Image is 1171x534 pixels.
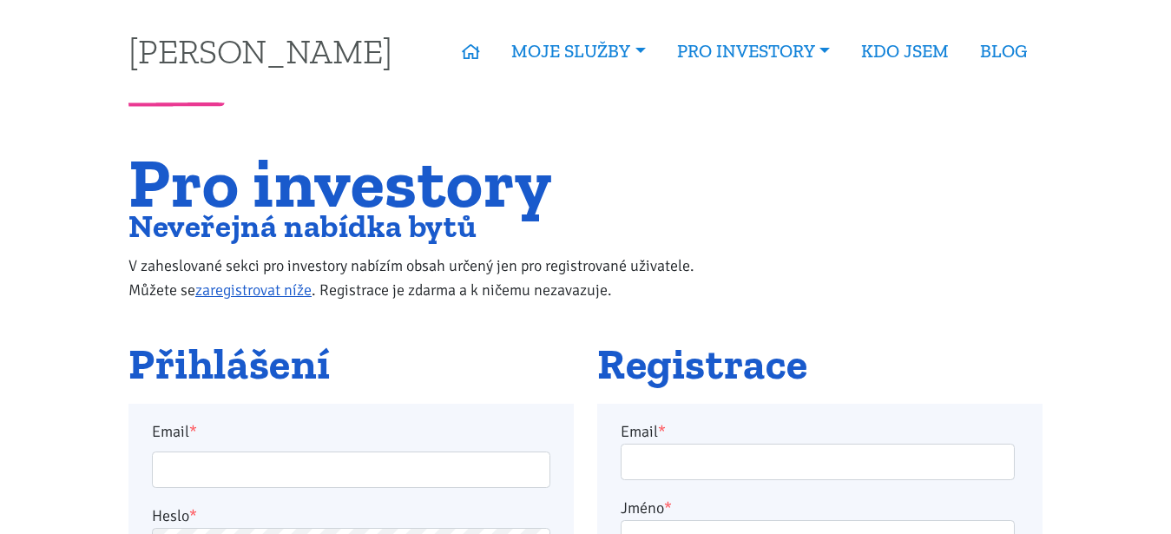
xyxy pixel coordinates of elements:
a: BLOG [964,31,1043,71]
a: PRO INVESTORY [661,31,845,71]
a: zaregistrovat níže [195,280,312,300]
abbr: required [658,422,666,441]
label: Heslo [152,504,197,528]
label: Email [141,419,562,444]
label: Email [621,419,666,444]
a: MOJE SLUŽBY [496,31,661,71]
p: V zaheslované sekci pro investory nabízím obsah určený jen pro registrované uživatele. Můžete se ... [128,254,730,302]
abbr: required [664,498,672,518]
h1: Pro investory [128,154,730,212]
label: Jméno [621,496,672,520]
h2: Neveřejná nabídka bytů [128,212,730,241]
h2: Registrace [597,341,1043,388]
a: [PERSON_NAME] [128,34,392,68]
a: KDO JSEM [845,31,964,71]
h2: Přihlášení [128,341,574,388]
